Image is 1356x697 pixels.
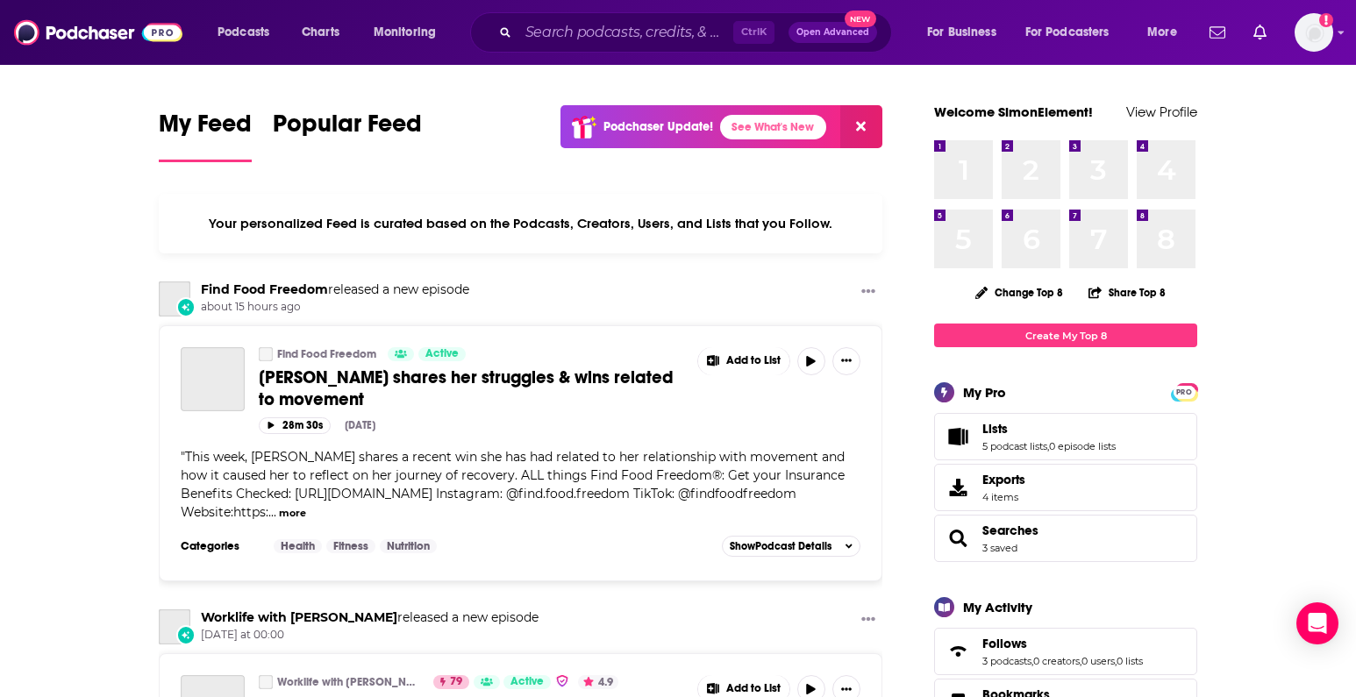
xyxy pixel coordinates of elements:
[259,675,273,689] a: Worklife with Adam Grant
[934,464,1197,511] a: Exports
[510,673,544,691] span: Active
[982,421,1008,437] span: Lists
[181,449,845,520] span: This week, [PERSON_NAME] shares a recent win she has had related to her relationship with movemen...
[290,18,350,46] a: Charts
[982,636,1143,651] a: Follows
[326,539,375,553] a: Fitness
[1174,386,1195,399] span: PRO
[503,675,551,689] a: Active
[1246,18,1274,47] a: Show notifications dropdown
[963,384,1006,401] div: My Pro
[934,413,1197,460] span: Lists
[201,300,469,315] span: about 15 hours ago
[259,417,331,434] button: 28m 30s
[982,655,1031,667] a: 3 podcasts
[1126,103,1197,120] a: View Profile
[1047,440,1049,452] span: ,
[1115,655,1117,667] span: ,
[268,504,276,520] span: ...
[934,515,1197,562] span: Searches
[796,28,869,37] span: Open Advanced
[176,625,196,644] div: New Episode
[201,281,469,298] h3: released a new episode
[1031,655,1033,667] span: ,
[982,472,1025,487] span: Exports
[965,281,1074,303] button: Change Top 8
[277,347,376,361] a: Find Food Freedom
[259,347,273,361] a: Find Food Freedom
[277,675,422,689] a: Worklife with [PERSON_NAME]
[934,628,1197,675] span: Follows
[982,440,1047,452] a: 5 podcast lists
[982,542,1017,554] a: 3 saved
[1117,655,1143,667] a: 0 lists
[1080,655,1081,667] span: ,
[259,366,674,410] span: [PERSON_NAME] shares her struggles & wins related to movement
[733,21,774,44] span: Ctrl K
[201,281,328,297] a: Find Food Freedom
[201,609,539,626] h3: released a new episode
[159,109,252,162] a: My Feed
[1295,13,1333,52] img: User Profile
[302,20,339,45] span: Charts
[934,324,1197,347] a: Create My Top 8
[176,297,196,316] div: New Episode
[845,11,876,27] span: New
[1147,20,1177,45] span: More
[934,103,1093,120] a: Welcome SimonElement!
[201,609,397,625] a: Worklife with Adam Grant
[1088,275,1167,309] button: Share Top 8
[982,523,1038,538] a: Searches
[181,347,245,411] a: Sam shares her struggles & wins related to movement
[1296,602,1338,644] div: Open Intercom Messenger
[854,281,882,303] button: Show More Button
[259,366,685,410] a: [PERSON_NAME] shares her struggles & wins related to movement
[274,539,322,553] a: Health
[940,475,975,500] span: Exports
[698,347,789,375] button: Show More Button
[1295,13,1333,52] span: Logged in as SimonElement
[14,16,182,49] img: Podchaser - Follow, Share and Rate Podcasts
[279,506,306,521] button: more
[940,639,975,664] a: Follows
[1203,18,1232,47] a: Show notifications dropdown
[159,281,190,316] a: Find Food Freedom
[361,18,459,46] button: open menu
[1295,13,1333,52] button: Show profile menu
[159,194,882,253] div: Your personalized Feed is curated based on the Podcasts, Creators, Users, and Lists that you Follow.
[374,20,436,45] span: Monitoring
[1081,655,1115,667] a: 0 users
[854,609,882,631] button: Show More Button
[433,675,469,689] a: 79
[1014,18,1135,46] button: open menu
[578,675,618,689] button: 4.9
[218,20,269,45] span: Podcasts
[1049,440,1116,452] a: 0 episode lists
[1025,20,1110,45] span: For Podcasters
[273,109,422,162] a: Popular Feed
[722,536,860,557] button: ShowPodcast Details
[159,609,190,644] a: Worklife with Adam Grant
[418,347,466,361] a: Active
[181,449,845,520] span: "
[1135,18,1199,46] button: open menu
[982,491,1025,503] span: 4 items
[832,347,860,375] button: Show More Button
[982,636,1027,651] span: Follows
[450,673,462,691] span: 79
[789,22,877,43] button: Open AdvancedNew
[982,421,1116,437] a: Lists
[518,18,733,46] input: Search podcasts, credits, & more...
[940,424,975,449] a: Lists
[940,526,975,551] a: Searches
[1033,655,1080,667] a: 0 creators
[1174,385,1195,398] a: PRO
[726,682,781,695] span: Add to List
[205,18,292,46] button: open menu
[555,673,569,688] img: verified Badge
[726,354,781,367] span: Add to List
[425,345,459,363] span: Active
